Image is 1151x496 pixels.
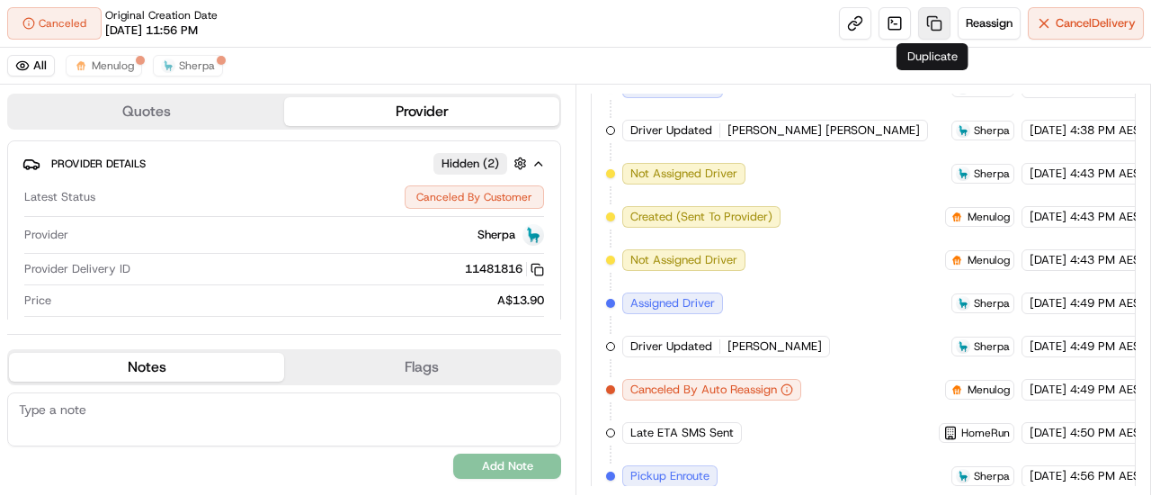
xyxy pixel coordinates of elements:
[968,383,1010,397] span: Menulog
[630,468,709,484] span: Pickup Enroute
[105,8,218,23] span: Original Creation Date
[950,383,964,397] img: justeat_logo.png
[7,7,102,40] button: Canceled
[24,189,95,205] span: Latest Status
[1030,382,1066,398] span: [DATE]
[950,253,964,267] img: justeat_logo.png
[1030,252,1066,268] span: [DATE]
[630,425,734,441] span: Late ETA SMS Sent
[1056,15,1136,32] span: Cancel Delivery
[442,156,499,172] span: Hidden ( 2 )
[9,97,284,126] button: Quotes
[956,167,970,181] img: sherpa_logo.png
[1030,295,1066,311] span: [DATE]
[727,122,920,139] span: [PERSON_NAME] [PERSON_NAME]
[897,43,968,70] div: Duplicate
[974,469,1010,483] span: Sherpa
[1030,122,1066,139] span: [DATE]
[22,149,546,178] button: Provider DetailsHidden (2)
[1070,382,1147,398] span: 4:49 PM AEST
[1028,7,1144,40] button: CancelDelivery
[974,123,1010,138] span: Sherpa
[1030,209,1066,225] span: [DATE]
[477,227,515,243] span: Sherpa
[51,157,146,171] span: Provider Details
[1070,468,1147,484] span: 4:56 PM AEST
[961,426,1010,440] span: HomeRun
[1070,425,1147,441] span: 4:50 PM AEST
[630,338,712,355] span: Driver Updated
[1030,338,1066,355] span: [DATE]
[105,23,198,39] span: [DATE] 11:56 PM
[727,338,822,355] span: [PERSON_NAME]
[24,261,130,277] span: Provider Delivery ID
[974,339,1010,354] span: Sherpa
[161,59,175,73] img: sherpa_logo.png
[522,224,544,246] img: sherpa_logo.png
[630,122,712,139] span: Driver Updated
[968,210,1010,224] span: Menulog
[1030,425,1066,441] span: [DATE]
[1070,166,1147,182] span: 4:43 PM AEST
[1030,166,1066,182] span: [DATE]
[630,382,777,398] span: Canceled By Auto Reassign
[74,59,88,73] img: justeat_logo.png
[630,166,737,182] span: Not Assigned Driver
[974,167,1010,181] span: Sherpa
[284,97,559,126] button: Provider
[950,210,964,224] img: justeat_logo.png
[92,59,134,73] span: Menulog
[153,55,223,77] button: Sherpa
[1070,252,1147,268] span: 4:43 PM AEST
[24,293,51,309] span: Price
[966,15,1013,32] span: Reassign
[956,123,970,138] img: sherpa_logo.png
[1070,122,1147,139] span: 4:38 PM AEST
[958,7,1021,40] button: Reassign
[974,296,1010,311] span: Sherpa
[956,296,970,311] img: sherpa_logo.png
[497,293,544,309] span: A$13.90
[284,353,559,382] button: Flags
[465,261,544,277] button: 11481816
[956,339,970,354] img: sherpa_logo.png
[630,209,772,225] span: Created (Sent To Provider)
[1030,468,1066,484] span: [DATE]
[7,55,55,77] button: All
[630,295,715,311] span: Assigned Driver
[1070,209,1147,225] span: 4:43 PM AEST
[968,253,1010,267] span: Menulog
[1070,295,1147,311] span: 4:49 PM AEST
[1070,338,1147,355] span: 4:49 PM AEST
[956,469,970,483] img: sherpa_logo.png
[630,252,737,268] span: Not Assigned Driver
[179,59,215,73] span: Sherpa
[433,152,531,175] button: Hidden (2)
[9,353,284,382] button: Notes
[24,227,68,243] span: Provider
[66,55,142,77] button: Menulog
